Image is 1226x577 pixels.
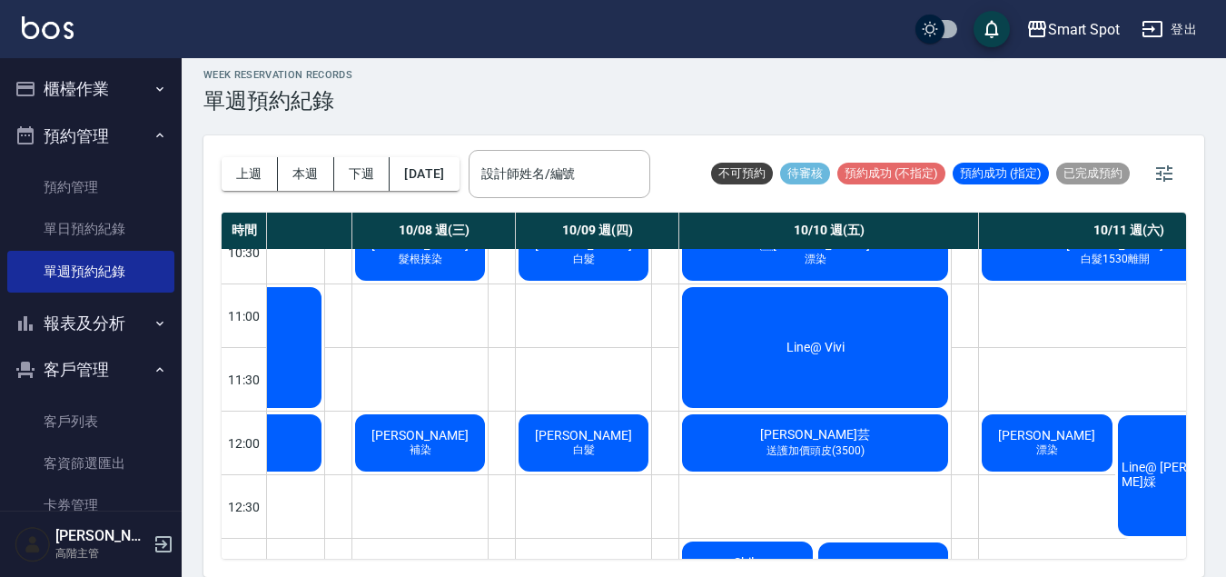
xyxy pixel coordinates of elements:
[569,252,598,267] span: 白髮
[1033,443,1062,458] span: 漂染
[390,157,459,191] button: [DATE]
[1019,11,1128,48] button: Smart Spot
[55,527,148,545] h5: [PERSON_NAME]
[7,251,174,293] a: 單週預約紀錄
[730,555,765,570] span: Shila
[406,443,435,458] span: 補染
[203,88,352,114] h3: 單週預約紀錄
[55,545,148,562] p: 高階主管
[756,427,874,443] span: [PERSON_NAME]芸
[222,157,278,191] button: 上週
[783,340,848,354] span: Line@ Vivi
[352,213,516,249] div: 10/08 週(三)
[7,65,174,113] button: 櫃檯作業
[801,252,830,267] span: 漂染
[1077,252,1153,267] span: 白髮1530離開
[837,165,945,182] span: 預約成功 (不指定)
[278,157,334,191] button: 本週
[222,411,267,474] div: 12:00
[994,428,1099,443] span: [PERSON_NAME]
[7,346,174,393] button: 客戶管理
[780,165,830,182] span: 待審核
[953,165,1049,182] span: 預約成功 (指定)
[1056,165,1130,182] span: 已完成預約
[222,474,267,538] div: 12:30
[974,11,1010,47] button: save
[15,526,51,562] img: Person
[395,252,446,267] span: 髮根接染
[711,165,773,182] span: 不可預約
[763,443,868,459] span: 送護加價頭皮(3500)
[222,347,267,411] div: 11:30
[7,300,174,347] button: 報表及分析
[7,166,174,208] a: 預約管理
[222,220,267,284] div: 10:30
[516,213,679,249] div: 10/09 週(四)
[531,428,636,443] span: [PERSON_NAME]
[203,69,352,81] h2: WEEK RESERVATION RECORDS
[7,208,174,250] a: 單日預約紀錄
[22,16,74,39] img: Logo
[7,484,174,526] a: 卡券管理
[7,443,174,484] a: 客資篩選匯出
[368,428,472,443] span: [PERSON_NAME]
[7,401,174,443] a: 客戶列表
[222,213,267,249] div: 時間
[7,113,174,160] button: 預約管理
[222,284,267,347] div: 11:00
[679,213,979,249] div: 10/10 週(五)
[1134,13,1204,46] button: 登出
[569,443,598,458] span: 白髮
[1048,18,1121,41] div: Smart Spot
[334,157,391,191] button: 下週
